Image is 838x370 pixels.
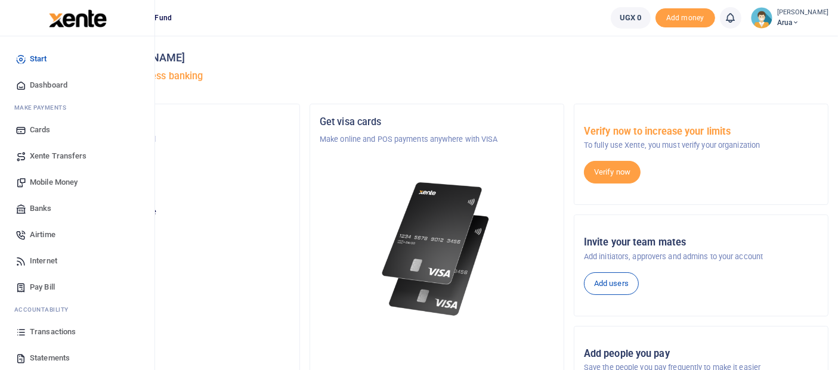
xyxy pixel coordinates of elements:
[777,8,828,18] small: [PERSON_NAME]
[584,272,639,295] a: Add users
[584,348,818,360] h5: Add people you pay
[30,150,87,162] span: Xente Transfers
[45,70,828,82] h5: Welcome to better business banking
[10,169,145,195] a: Mobile Money
[777,17,828,28] span: Arua
[23,305,69,314] span: countability
[655,8,715,28] li: Toup your wallet
[55,162,290,174] h5: Account
[30,229,55,241] span: Airtime
[606,7,655,29] li: Wallet ballance
[378,174,496,325] img: xente-_physical_cards.png
[30,352,70,364] span: Statements
[55,221,290,233] h5: UGX 1,428,400
[30,79,67,91] span: Dashboard
[655,13,715,21] a: Add money
[45,51,828,64] h4: Hello Draru [PERSON_NAME]
[584,139,818,151] p: To fully use Xente, you must verify your organization
[10,248,145,274] a: Internet
[10,72,145,98] a: Dashboard
[30,176,78,188] span: Mobile Money
[30,281,55,293] span: Pay Bill
[55,116,290,128] h5: Organization
[20,103,67,112] span: ake Payments
[10,195,145,222] a: Banks
[49,10,107,27] img: logo-large
[30,255,57,267] span: Internet
[320,116,554,128] h5: Get visa cards
[611,7,651,29] a: UGX 0
[10,300,145,319] li: Ac
[584,237,818,248] h5: Invite your team mates
[10,117,145,143] a: Cards
[10,46,145,72] a: Start
[620,12,642,24] span: UGX 0
[584,161,641,184] a: Verify now
[10,98,145,117] li: M
[30,124,51,136] span: Cards
[30,53,47,65] span: Start
[584,251,818,263] p: Add initiators, approvers and admins to your account
[30,203,52,214] span: Banks
[10,143,145,169] a: Xente Transfers
[30,326,76,338] span: Transactions
[55,206,290,218] p: Your current account balance
[10,274,145,300] a: Pay Bill
[55,180,290,192] p: Arua
[10,222,145,248] a: Airtime
[320,133,554,145] p: Make online and POS payments anywhere with VISA
[10,319,145,345] a: Transactions
[584,126,818,138] h5: Verify now to increase your limits
[655,8,715,28] span: Add money
[751,7,828,29] a: profile-user [PERSON_NAME] Arua
[751,7,772,29] img: profile-user
[55,133,290,145] p: National Social Security Fund
[48,13,107,22] a: logo-small logo-large logo-large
